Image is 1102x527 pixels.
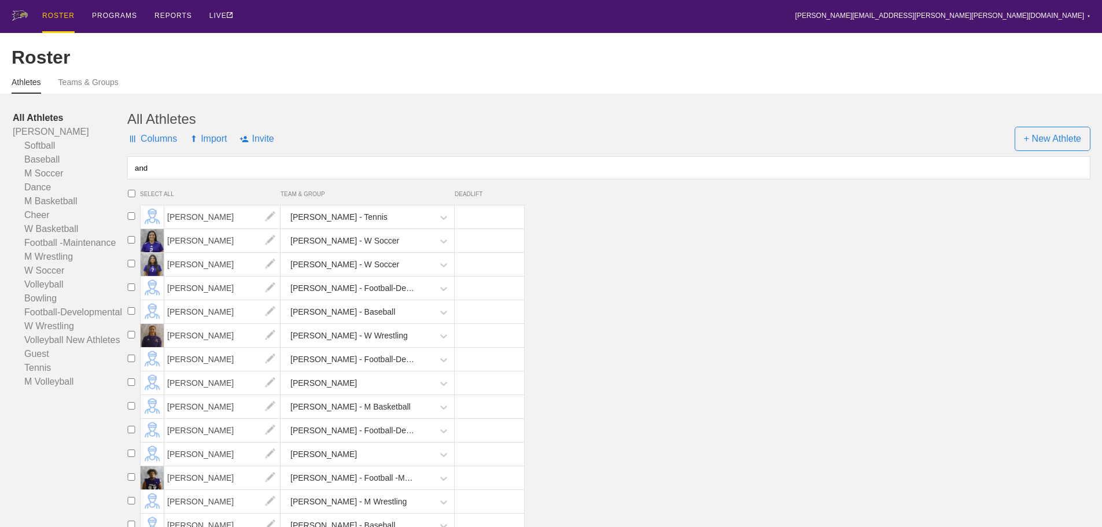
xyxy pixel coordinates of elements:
img: edit.png [259,466,282,489]
img: edit.png [259,300,282,323]
a: Volleyball New Athletes [13,333,127,347]
span: [PERSON_NAME] [164,443,281,466]
a: [PERSON_NAME] [164,401,281,411]
span: [PERSON_NAME] [164,229,281,252]
a: Guest [13,347,127,361]
span: [PERSON_NAME] [164,253,281,276]
span: [PERSON_NAME] [164,466,281,489]
span: [PERSON_NAME] [164,205,281,229]
img: edit.png [259,253,282,276]
span: SELECT ALL [140,191,281,197]
a: All Athletes [13,111,127,125]
span: + New Athlete [1015,127,1090,151]
a: [PERSON_NAME] [164,283,281,293]
div: [PERSON_NAME] - M Wrestling [290,491,407,513]
span: [PERSON_NAME] [164,324,281,347]
a: W Wrestling [13,319,127,333]
a: W Soccer [13,264,127,278]
span: [PERSON_NAME] [164,277,281,300]
a: Volleyball [13,278,127,292]
span: Columns [127,121,177,156]
span: DEADLIFT [455,191,519,197]
div: All Athletes [127,111,1090,127]
span: Invite [239,121,274,156]
a: Softball [13,139,127,153]
a: [PERSON_NAME] [164,259,281,269]
a: [PERSON_NAME] [164,330,281,340]
a: [PERSON_NAME] [164,307,281,316]
img: edit.png [259,395,282,418]
a: Football -Maintenance [13,236,127,250]
div: [PERSON_NAME] - Baseball [290,301,395,323]
a: [PERSON_NAME] [164,212,281,222]
span: [PERSON_NAME] [164,490,281,513]
span: [PERSON_NAME] [164,419,281,442]
img: edit.png [259,229,282,252]
a: Football-Developmental [13,305,127,319]
div: [PERSON_NAME] [290,444,357,465]
a: M Soccer [13,167,127,180]
a: [PERSON_NAME] [164,449,281,459]
div: ▼ [1087,13,1090,20]
a: M Volleyball [13,375,127,389]
a: [PERSON_NAME] [13,125,127,139]
a: Cheer [13,208,127,222]
img: logo [12,10,28,21]
a: M Wrestling [13,250,127,264]
div: [PERSON_NAME] - Football-Developmental [290,420,416,441]
a: Tennis [13,361,127,375]
img: edit.png [259,371,282,395]
input: Search by name... [127,156,1090,179]
span: [PERSON_NAME] [164,300,281,323]
a: W Basketball [13,222,127,236]
span: [PERSON_NAME] [164,395,281,418]
div: [PERSON_NAME] - W Wrestling [290,325,408,347]
img: edit.png [259,205,282,229]
div: [PERSON_NAME] - Tennis [290,207,388,228]
a: Baseball [13,153,127,167]
img: edit.png [259,277,282,300]
img: edit.png [259,443,282,466]
span: [PERSON_NAME] [164,371,281,395]
a: [PERSON_NAME] [164,425,281,435]
a: [PERSON_NAME] [164,235,281,245]
div: [PERSON_NAME] - Football -Maintenance [290,467,416,489]
a: [PERSON_NAME] [164,473,281,482]
img: edit.png [259,324,282,347]
span: [PERSON_NAME] [164,348,281,371]
div: [PERSON_NAME] - W Soccer [290,254,399,275]
div: [PERSON_NAME] - W Soccer [290,230,399,252]
a: Bowling [13,292,127,305]
div: Roster [12,47,1090,68]
img: edit.png [259,490,282,513]
img: edit.png [259,419,282,442]
a: Dance [13,180,127,194]
a: M Basketball [13,194,127,208]
a: [PERSON_NAME] [164,354,281,364]
a: Teams & Groups [58,78,119,93]
div: [PERSON_NAME] - M Basketball [290,396,411,418]
a: [PERSON_NAME] [164,378,281,388]
span: Import [190,121,227,156]
div: [PERSON_NAME] [290,373,357,394]
a: [PERSON_NAME] [164,496,281,506]
span: TEAM & GROUP [281,191,455,197]
iframe: Chat Widget [894,393,1102,527]
a: Athletes [12,78,41,94]
div: [PERSON_NAME] - Football-Developmental [290,278,416,299]
img: edit.png [259,348,282,371]
div: [PERSON_NAME] - Football-Developmental [290,349,416,370]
